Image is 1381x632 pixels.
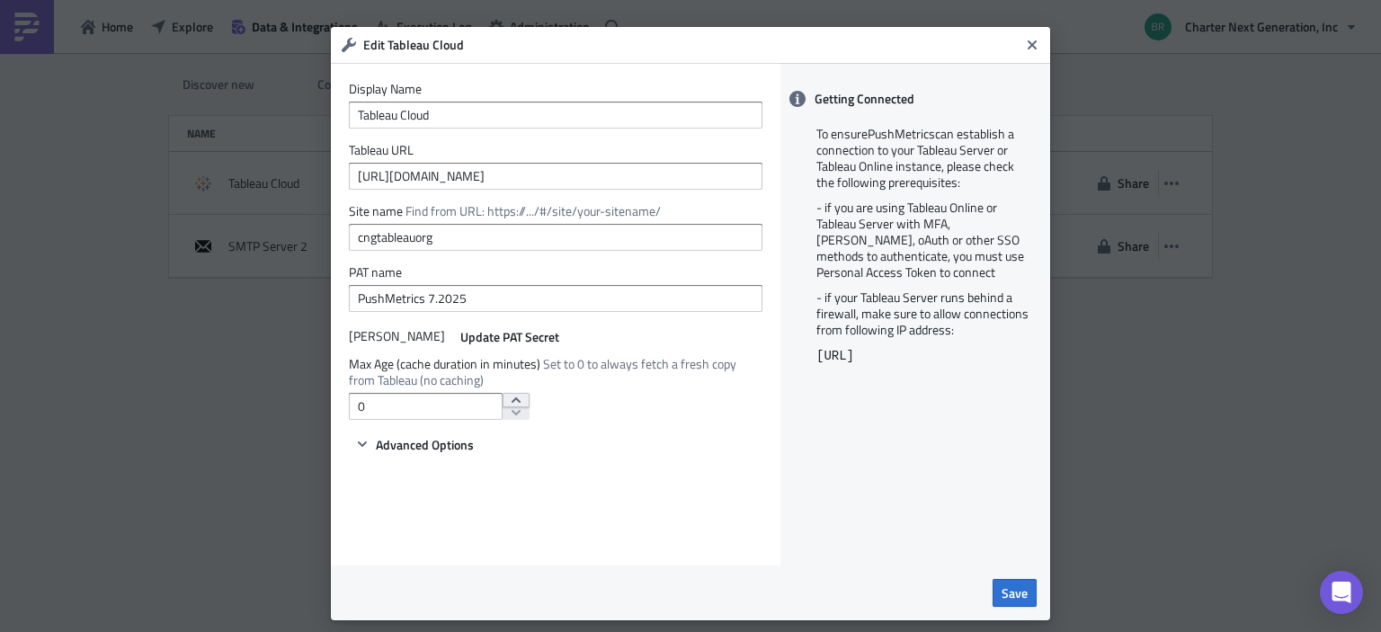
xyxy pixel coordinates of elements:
p: - if your Tableau Server runs behind a firewall, make sure to allow connections from following IP... [816,289,1032,338]
input: Personal Access Token Name [349,285,762,312]
p: To ensure PushMetrics can establish a connection to your Tableau Server or Tableau Online instanc... [816,126,1032,191]
code: [URL] [816,349,854,363]
p: - if you are using Tableau Online or Tableau Server with MFA, [PERSON_NAME], oAuth or other SSO m... [816,200,1032,280]
h6: Edit Tableau Cloud [363,37,1020,53]
span: Set to 0 to always fetch a fresh copy from Tableau (no caching) [349,354,736,389]
input: Enter a number... [349,393,503,420]
span: Update PAT Secret [460,327,559,346]
span: Advanced Options [376,435,474,454]
label: Tableau URL [349,142,762,158]
button: decrement [503,406,530,421]
label: [PERSON_NAME] [349,328,445,344]
button: Save [993,579,1037,607]
span: Find from URL: https://.../#/site/your-sitename/ [405,201,661,220]
label: Max Age (cache duration in minutes) [349,356,762,388]
button: increment [503,393,530,407]
input: https://tableau.domain.com [349,163,762,190]
input: Give it a name [349,102,762,129]
button: Advanced Options [349,433,480,455]
div: Getting Connected [780,81,1050,117]
label: Site name [349,203,762,219]
span: Save [1002,583,1028,602]
label: Display Name [349,81,762,97]
div: Open Intercom Messenger [1320,571,1363,614]
button: Update PAT Secret [454,325,566,347]
input: Tableau Site name [349,224,762,251]
iframe: How To Connect Tableau with PushMetrics [812,382,1037,544]
label: PAT name [349,264,762,280]
button: Close [1019,31,1046,58]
